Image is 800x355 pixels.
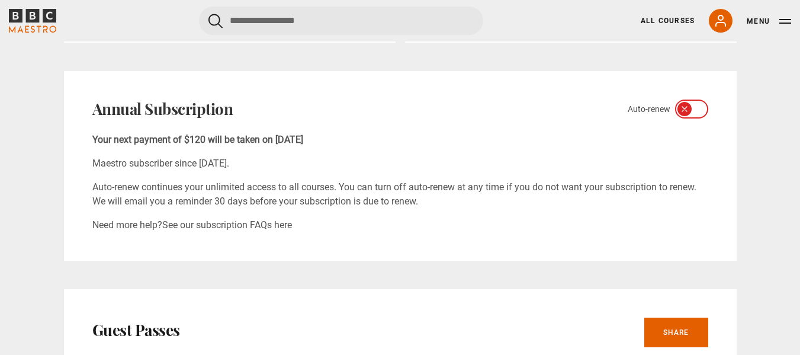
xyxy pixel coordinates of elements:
p: Auto-renew continues your unlimited access to all courses. You can turn off auto-renew at any tim... [92,180,708,209]
b: Your next payment of $120 will be taken on [DATE] [92,134,303,145]
span: Auto-renew [628,103,670,116]
a: All Courses [641,15,695,26]
h2: Guest Passes [92,321,180,340]
p: Maestro subscriber since [DATE]. [92,156,708,171]
input: Search [199,7,483,35]
svg: BBC Maestro [9,9,56,33]
p: Need more help? [92,218,708,232]
button: Toggle navigation [747,15,791,27]
button: Submit the search query [208,14,223,28]
a: Share [644,318,708,347]
a: See our subscription FAQs here [162,219,292,231]
h2: Annual Subscription [92,100,233,119]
